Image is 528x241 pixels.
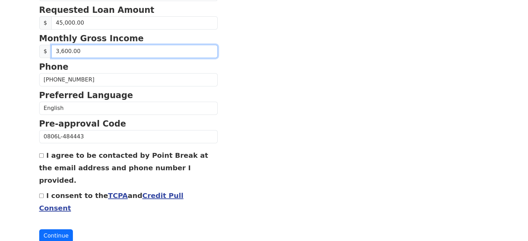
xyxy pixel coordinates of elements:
p: Monthly Gross Income [39,32,218,45]
strong: Phone [39,62,69,72]
strong: Requested Loan Amount [39,5,154,15]
a: TCPA [108,191,128,200]
span: $ [39,16,52,29]
input: Monthly Gross Income [51,45,218,58]
span: $ [39,45,52,58]
strong: Preferred Language [39,91,133,100]
label: I consent to the and [39,191,184,212]
label: I agree to be contacted by Point Break at the email address and phone number I provided. [39,151,208,184]
input: Pre-approval Code [39,130,218,143]
input: Phone [39,73,218,86]
input: Requested Loan Amount [51,16,218,29]
strong: Pre-approval Code [39,119,126,129]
